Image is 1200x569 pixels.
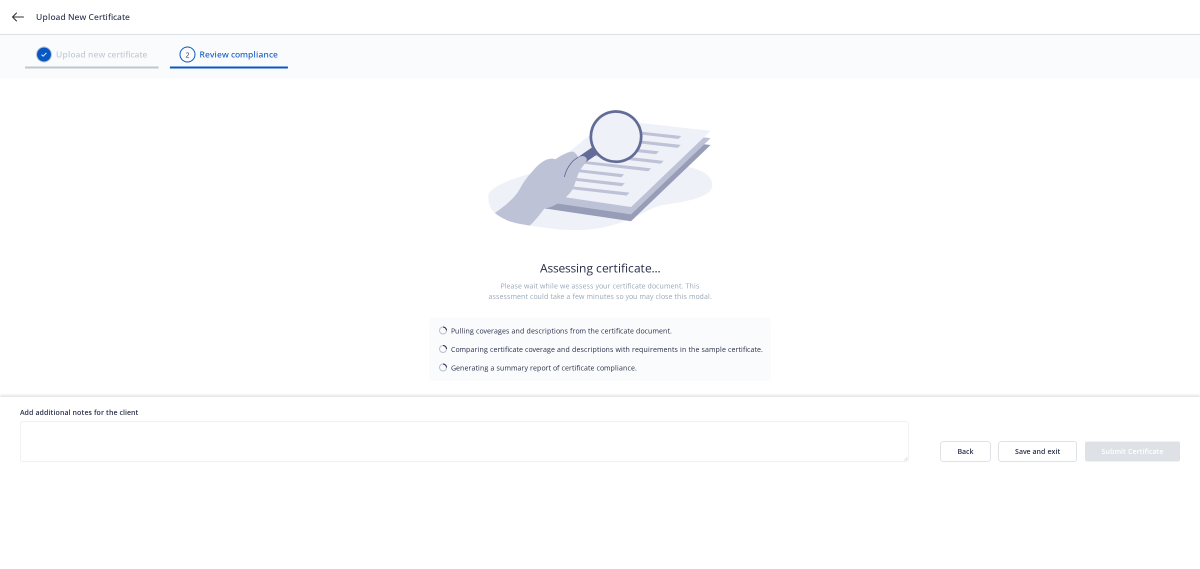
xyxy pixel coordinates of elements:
[36,11,130,23] span: Upload New Certificate
[488,280,712,301] p: Please wait while we assess your certificate document. This assessment could take a few minutes s...
[940,441,990,461] button: Back
[451,362,637,373] div: Generating a summary report of certificate compliance.
[451,344,763,354] div: Comparing certificate coverage and descriptions with requirements in the sample certificate.
[998,441,1077,461] button: Save and exit
[199,48,278,61] span: Review compliance
[56,48,147,61] span: Upload new certificate
[451,325,672,336] div: Pulling coverages and descriptions from the certificate document.
[185,49,189,60] div: 2
[540,259,660,276] h2: Assessing certificate...
[20,407,908,417] div: Add additional notes for the client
